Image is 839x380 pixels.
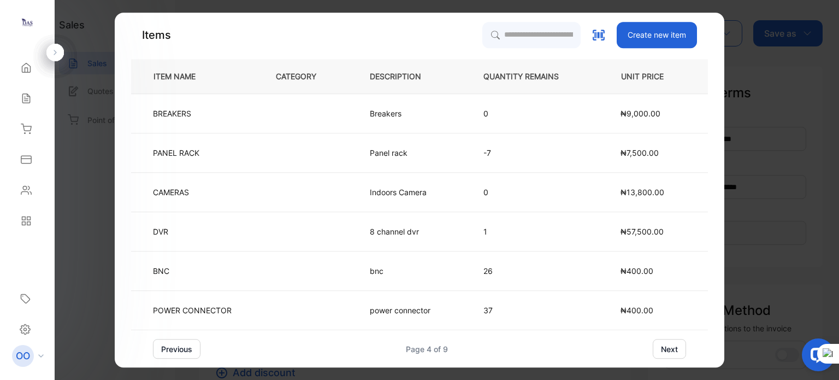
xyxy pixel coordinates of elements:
button: next [653,339,686,359]
p: Panel rack [370,147,407,159]
p: 0 [483,186,576,198]
span: ₦13,800.00 [621,188,664,197]
p: Indoors Camera [370,186,427,198]
p: CATEGORY [276,71,334,82]
p: QUANTITY REMAINS [483,71,576,82]
p: 8 channel dvr [370,226,419,237]
p: BREAKERS [153,108,191,119]
p: ITEM NAME [149,71,213,82]
p: UNIT PRICE [612,71,690,82]
span: ₦7,500.00 [621,148,659,157]
p: power connector [370,305,430,316]
p: POWER CONNECTOR [153,305,232,316]
p: DVR [153,226,191,237]
p: CAMERAS [153,186,191,198]
p: Breakers [370,108,401,119]
iframe: LiveChat chat widget [793,334,839,380]
p: OO [16,349,30,363]
p: Items [142,27,171,43]
p: PANEL RACK [153,147,199,159]
button: Create new item [617,22,697,48]
span: ₦400.00 [621,306,653,315]
p: 0 [483,108,576,119]
p: -7 [483,147,576,159]
p: bnc [370,265,401,277]
p: 1 [483,226,576,237]
span: ₦9,000.00 [621,109,660,118]
button: previous [153,339,200,359]
p: DESCRIPTION [370,71,439,82]
span: ₦57,500.00 [621,227,664,236]
p: 26 [483,265,576,277]
div: Page 4 of 9 [406,343,448,355]
img: logo [19,14,36,31]
p: 37 [483,305,576,316]
p: BNC [153,265,191,277]
span: ₦400.00 [621,266,653,276]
